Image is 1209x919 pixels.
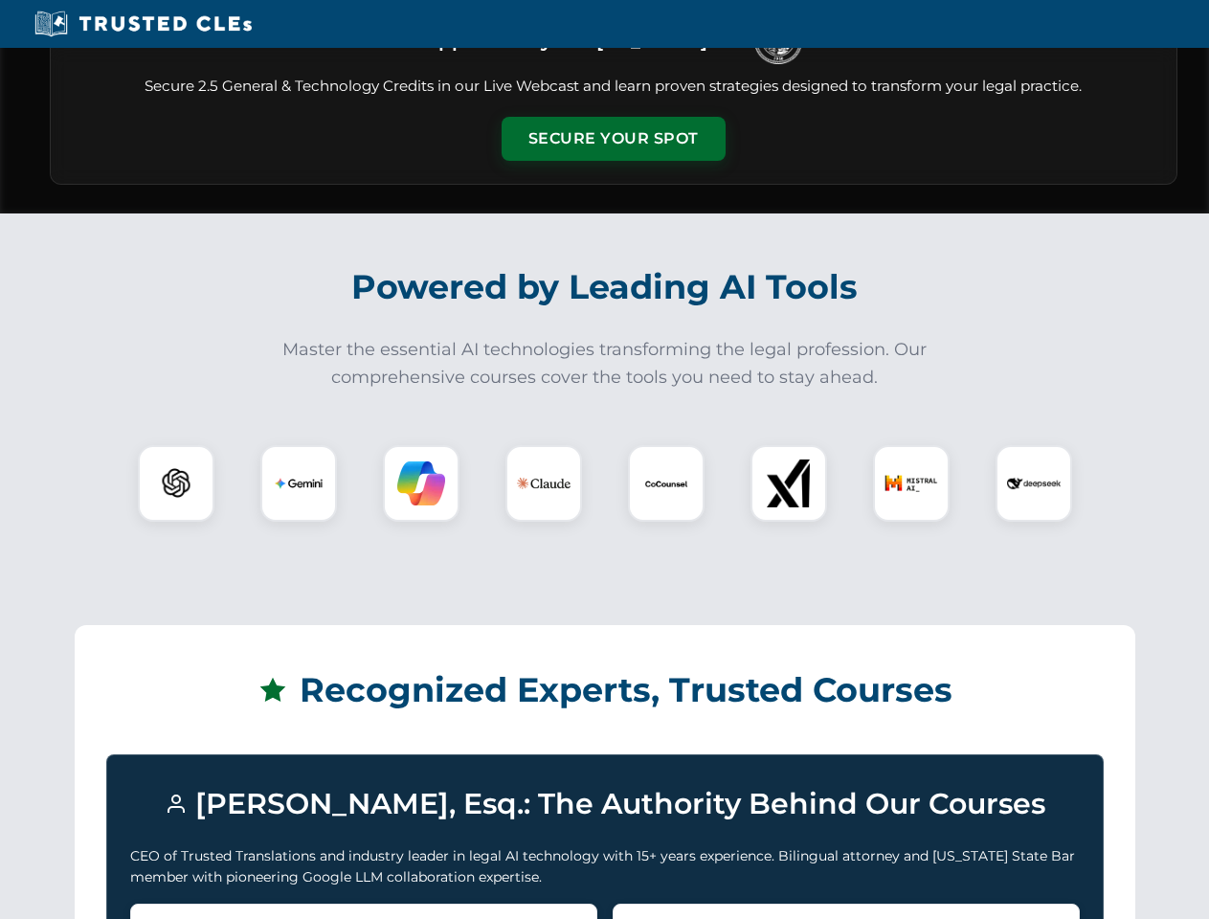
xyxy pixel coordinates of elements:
[148,456,204,511] img: ChatGPT Logo
[642,459,690,507] img: CoCounsel Logo
[130,845,1080,888] p: CEO of Trusted Translations and industry leader in legal AI technology with 15+ years experience....
[628,445,705,522] div: CoCounsel
[505,445,582,522] div: Claude
[397,459,445,507] img: Copilot Logo
[884,457,938,510] img: Mistral AI Logo
[1007,457,1061,510] img: DeepSeek Logo
[873,445,950,522] div: Mistral AI
[138,445,214,522] div: ChatGPT
[260,445,337,522] div: Gemini
[383,445,459,522] div: Copilot
[74,76,1153,98] p: Secure 2.5 General & Technology Credits in our Live Webcast and learn proven strategies designed ...
[517,457,571,510] img: Claude Logo
[750,445,827,522] div: xAI
[765,459,813,507] img: xAI Logo
[130,778,1080,830] h3: [PERSON_NAME], Esq.: The Authority Behind Our Courses
[502,117,726,161] button: Secure Your Spot
[270,336,940,392] p: Master the essential AI technologies transforming the legal profession. Our comprehensive courses...
[996,445,1072,522] div: DeepSeek
[29,10,257,38] img: Trusted CLEs
[106,657,1104,724] h2: Recognized Experts, Trusted Courses
[75,254,1135,321] h2: Powered by Leading AI Tools
[275,459,323,507] img: Gemini Logo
